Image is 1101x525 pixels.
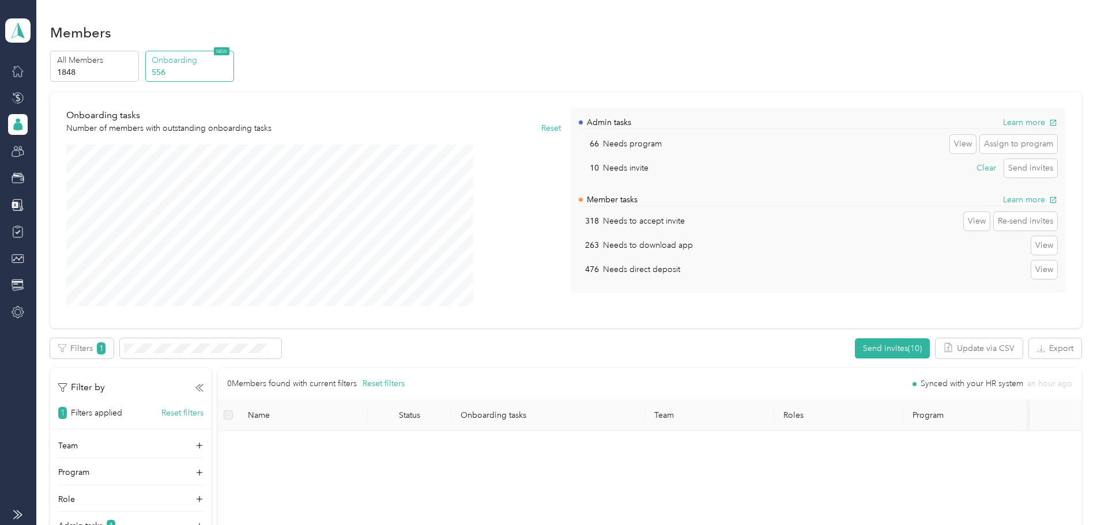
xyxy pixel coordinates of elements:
[1003,194,1057,206] button: Learn more
[363,377,405,390] button: Reset filters
[980,135,1057,153] button: Assign to program
[152,66,230,78] p: 556
[603,215,685,227] p: Needs to accept invite
[587,194,638,206] p: Member tasks
[603,263,680,275] p: Needs direct deposit
[1003,116,1057,129] button: Learn more
[579,138,599,150] p: 66
[58,493,75,505] p: Role
[587,116,631,129] p: Admin tasks
[603,162,648,174] p: Needs invite
[1004,159,1057,177] button: Send invites
[903,399,1029,431] th: Program
[58,466,89,478] p: Program
[214,47,229,55] span: NEW
[1036,460,1101,525] iframe: Everlance-gr Chat Button Frame
[972,159,1000,177] button: Clear
[50,27,111,39] h1: Members
[579,162,599,174] p: 10
[368,399,452,431] th: Status
[855,338,930,358] button: Send invites(10)
[58,440,78,452] p: Team
[57,54,135,66] p: All Members
[579,215,599,227] p: 318
[1031,236,1057,255] button: View
[936,338,1023,358] button: Update via CSV
[57,66,135,78] p: 1848
[66,108,272,123] p: Onboarding tasks
[645,399,774,431] th: Team
[950,135,976,153] button: View
[541,122,561,134] button: Reset
[603,138,662,150] p: Needs program
[994,212,1057,231] button: Re-send invites
[71,407,122,419] p: Filters applied
[152,54,230,66] p: Onboarding
[964,212,990,231] button: View
[921,380,1023,388] span: Synced with your HR system
[66,122,272,134] p: Number of members with outstanding onboarding tasks
[227,377,357,390] p: 0 Members found with current filters
[1029,338,1081,358] button: Export
[97,342,105,354] span: 1
[1027,380,1072,388] span: an hour ago
[58,380,105,395] p: Filter by
[1031,260,1057,279] button: View
[248,410,359,420] span: Name
[239,399,368,431] th: Name
[774,399,903,431] th: Roles
[58,407,67,419] span: 1
[161,407,203,419] button: Reset filters
[451,399,645,431] th: Onboarding tasks
[579,239,599,251] p: 263
[579,263,599,275] p: 476
[50,338,114,358] button: Filters1
[603,239,693,251] p: Needs to download app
